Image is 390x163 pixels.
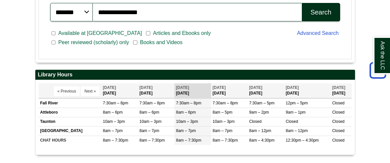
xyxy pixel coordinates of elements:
span: Articles and Ebooks only [150,29,213,37]
span: 8am – 7:30pm [213,138,238,143]
span: 7:30am – 8pm [213,101,238,105]
div: Search [310,9,331,16]
th: [DATE] [138,83,174,98]
td: Attleboro [39,108,101,117]
span: Peer reviewed (scholarly) only [55,39,131,46]
span: Closed [332,101,344,105]
th: [DATE] [248,83,284,98]
td: CHAT HOURS [39,136,101,145]
span: 12:30pm – 4:30pm [286,138,319,143]
span: 10am – 3pm [176,119,198,124]
span: Closed [332,128,344,133]
span: [DATE] [249,85,263,90]
span: 7:30am – 8pm [139,101,165,105]
span: 8am – 7:30pm [103,138,128,143]
th: [DATE] [284,83,331,98]
button: Next » [81,86,100,96]
span: Closed [332,119,344,124]
span: [DATE] [176,85,189,90]
span: 8am – 12pm [249,128,271,133]
span: 8am – 6pm [176,110,196,115]
th: [DATE] [174,83,211,98]
span: 8am – 7pm [103,128,123,133]
span: Available at [GEOGRAPHIC_DATA] [55,29,144,37]
span: [DATE] [286,85,299,90]
span: 8am – 7pm [176,128,196,133]
span: 8am – 5pm [213,110,232,115]
input: Peer reviewed (scholarly) only [52,40,56,45]
span: 8am – 7pm [213,128,232,133]
span: 8am – 7pm [139,128,159,133]
span: 10am – 3pm [103,119,125,124]
a: Advanced Search [297,30,338,36]
th: [DATE] [331,83,352,98]
td: Taunton [39,117,101,126]
span: Closed [332,110,344,115]
span: Closed [249,119,262,124]
input: Articles and Ebooks only [146,30,150,36]
span: 7:30am – 8pm [103,101,128,105]
span: 8am – 7:30pm [139,138,165,143]
span: 12pm – 5pm [286,101,308,105]
span: [DATE] [332,85,345,90]
span: 8am – 12pm [286,128,308,133]
th: [DATE] [211,83,248,98]
input: Books and Videos [133,40,137,45]
span: 7:30am – 5pm [249,101,275,105]
span: [DATE] [103,85,116,90]
span: 8am – 7:30pm [176,138,201,143]
span: 8am – 6pm [103,110,123,115]
button: « Previous [54,86,80,96]
button: Search [302,3,340,21]
td: [GEOGRAPHIC_DATA] [39,126,101,136]
span: 8am – 4:30pm [249,138,275,143]
h2: Library Hours [35,70,355,80]
span: 9am – 2pm [249,110,269,115]
span: [DATE] [213,85,226,90]
span: 9am – 1pm [286,110,305,115]
span: 10am – 3pm [139,119,161,124]
a: Back to Top [367,66,388,75]
span: Closed [332,138,344,143]
th: [DATE] [101,83,138,98]
span: 8am – 6pm [139,110,159,115]
span: 7:30am – 8pm [176,101,201,105]
span: 10am – 3pm [213,119,235,124]
span: [DATE] [139,85,153,90]
td: Fall River [39,99,101,108]
span: Closed [286,119,298,124]
span: Books and Videos [137,39,185,46]
input: Available at [GEOGRAPHIC_DATA] [52,30,56,36]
